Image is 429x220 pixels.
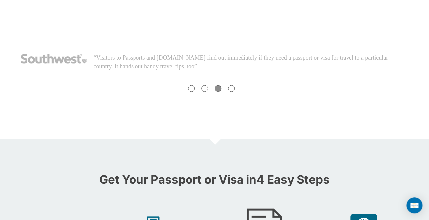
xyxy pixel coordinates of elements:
div: Open Intercom Messenger [406,197,422,213]
strong: 4 Easy Steps [256,172,330,186]
h2: Get Your Passport or Visa in [21,172,408,186]
p: “Visitors to Passports and [DOMAIN_NAME] find out immediately if they need a passport or visa for... [94,53,408,70]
